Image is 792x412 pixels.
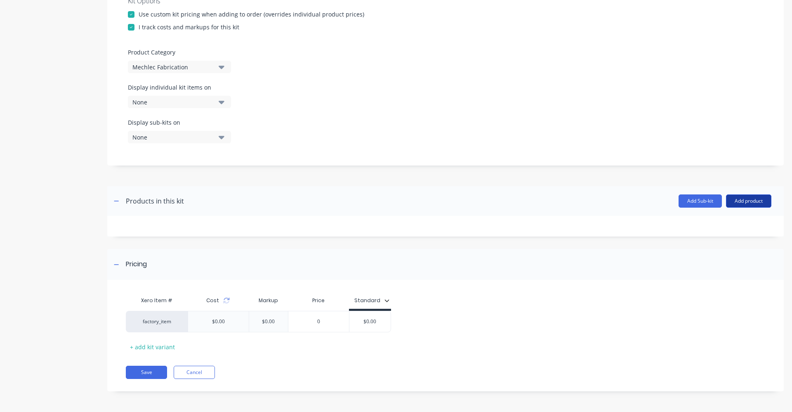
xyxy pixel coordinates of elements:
[350,294,394,307] button: Standard
[249,292,288,309] div: Markup
[679,194,722,208] button: Add Sub-kit
[126,366,167,379] button: Save
[288,311,349,332] div: 0
[132,63,212,71] div: Mechlec Fabrication
[126,259,147,270] div: Pricing
[128,131,231,143] button: None
[288,292,349,309] div: Price
[134,318,180,325] div: factory_item
[128,96,231,108] button: None
[126,341,179,353] div: + add kit variant
[128,48,763,57] label: Product Category
[126,196,184,206] div: Products in this kit
[128,118,231,127] label: Display sub-kits on
[188,292,249,309] div: Cost
[126,311,391,332] div: factory_item$0.00$0.000$0.00
[139,23,239,31] div: I track costs and markups for this kit
[139,10,364,19] div: Use custom kit pricing when adding to order (overrides individual product prices)
[188,311,249,332] div: $0.00
[349,311,391,332] div: $0.00
[726,194,771,208] button: Add product
[132,133,212,142] div: None
[354,297,380,304] div: Standard
[132,98,212,107] div: None
[126,292,188,309] div: Xero Item #
[206,297,219,304] span: Cost
[128,61,231,73] button: Mechlec Fabrication
[174,366,215,379] button: Cancel
[128,83,231,92] label: Display individual kit items on
[248,311,289,332] div: $0.00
